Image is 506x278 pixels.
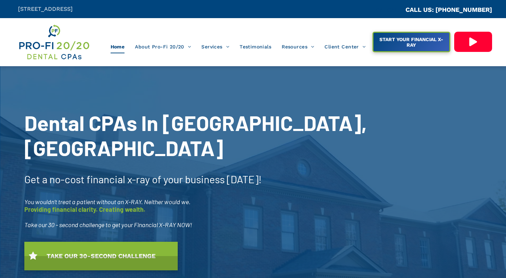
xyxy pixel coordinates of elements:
span: no-cost financial x-ray [49,173,150,185]
span: TAKE OUR 30-SECOND CHALLENGE [44,249,158,263]
span: Get a [24,173,47,185]
span: CA::CALLC [376,7,405,13]
a: Client Center [319,40,371,53]
a: Testimonials [234,40,276,53]
span: [STREET_ADDRESS] [18,6,73,12]
img: Get Dental CPA Consulting, Bookkeeping, & Bank Loans [18,23,90,61]
span: Providing financial clarity. Creating wealth. [24,206,145,213]
a: Services [196,40,234,53]
a: START YOUR FINANCIAL X-RAY [372,32,450,52]
a: Home [105,40,130,53]
span: You wouldn’t treat a patient without an X-RAY. Neither would we. [24,198,191,206]
span: START YOUR FINANCIAL X-RAY [374,33,449,51]
a: CALL US: [PHONE_NUMBER] [405,6,492,13]
a: Resources [276,40,319,53]
a: About Pro-Fi 20/20 [130,40,196,53]
span: Take our 30 - second challenge to get your Financial X-RAY NOW! [24,221,192,229]
span: Dental CPAs In [GEOGRAPHIC_DATA], [GEOGRAPHIC_DATA] [24,110,367,160]
a: TAKE OUR 30-SECOND CHALLENGE [24,242,178,270]
span: of your business [DATE]! [152,173,262,185]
